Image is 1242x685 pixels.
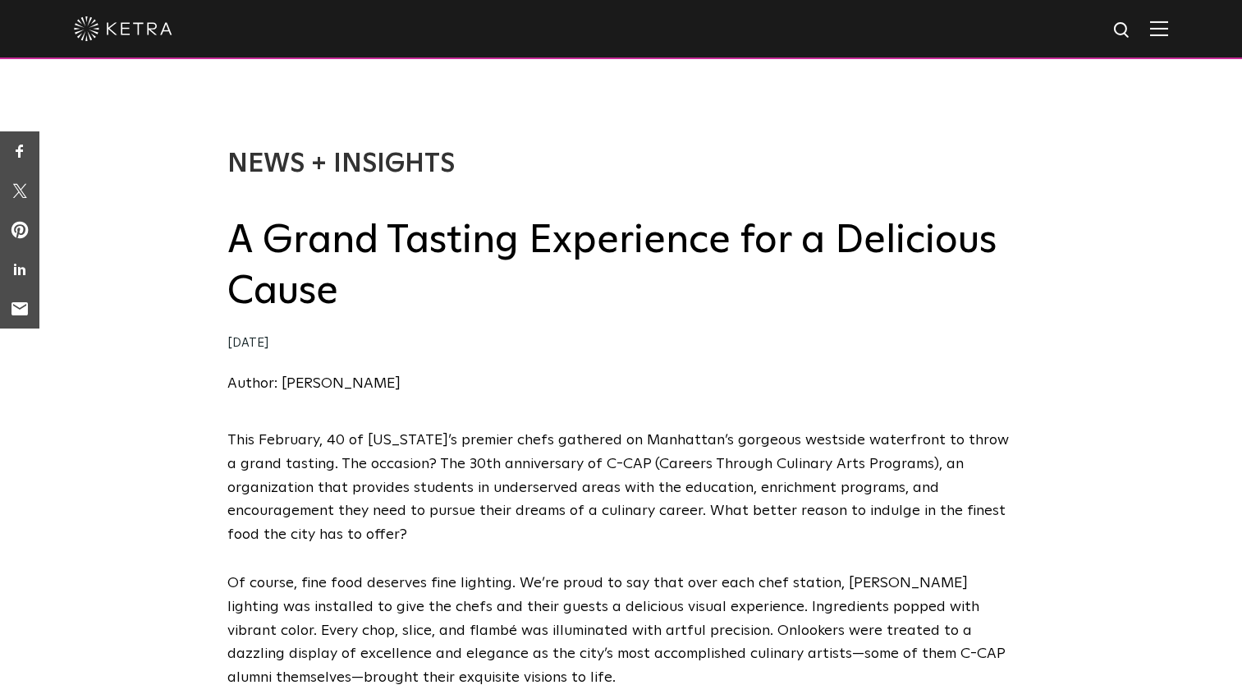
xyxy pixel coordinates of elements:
img: ketra-logo-2019-white [74,16,172,41]
a: Author: [PERSON_NAME] [227,376,401,391]
h2: A Grand Tasting Experience for a Delicious Cause [227,215,1015,318]
p: This February, 40 of [US_STATE]’s premier chefs gathered on Manhattan’s gorgeous westside waterfr... [227,429,1015,547]
img: search icon [1112,21,1133,41]
a: News + Insights [227,151,455,177]
div: [DATE] [227,332,1015,356]
img: Hamburger%20Nav.svg [1150,21,1168,36]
